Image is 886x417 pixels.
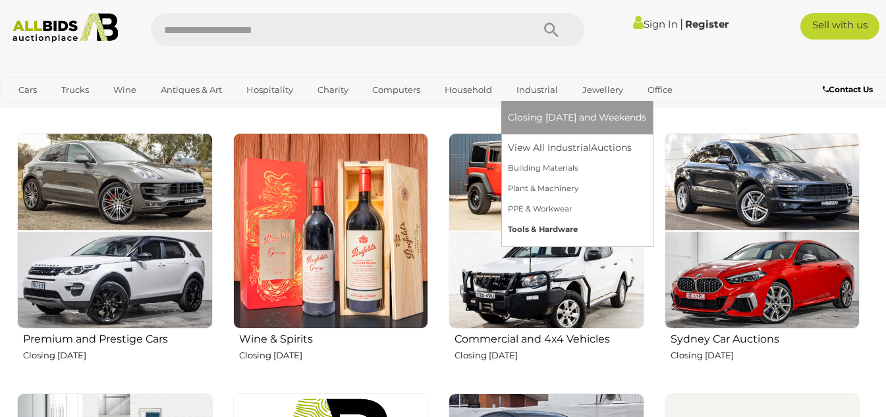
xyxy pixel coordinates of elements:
a: Hospitality [238,79,302,101]
a: Antiques & Art [152,79,231,101]
a: Jewellery [574,79,632,101]
img: Wine & Spirits [233,133,429,329]
button: Search [518,13,584,46]
a: Sign In [633,18,678,30]
a: Office [639,79,681,101]
img: Sydney Car Auctions [665,133,860,329]
a: Premium and Prestige Cars Closing [DATE] [16,132,213,383]
img: Commercial and 4x4 Vehicles [449,133,644,329]
a: Wine & Spirits Closing [DATE] [233,132,429,383]
h2: Premium and Prestige Cars [23,330,213,345]
a: Sell with us [800,13,879,40]
p: Closing [DATE] [23,348,213,363]
a: Sports [10,101,54,123]
p: Closing [DATE] [239,348,429,363]
a: Cars [10,79,45,101]
a: Trucks [53,79,97,101]
h2: Commercial and 4x4 Vehicles [455,330,644,345]
a: Wine [105,79,145,101]
h2: Sydney Car Auctions [671,330,860,345]
a: Register [685,18,729,30]
a: Commercial and 4x4 Vehicles Closing [DATE] [448,132,644,383]
b: Contact Us [823,84,873,94]
a: Charity [309,79,357,101]
img: Allbids.com.au [7,13,125,43]
a: Computers [364,79,429,101]
span: | [680,16,683,31]
a: Household [436,79,501,101]
h2: Wine & Spirits [239,330,429,345]
img: Premium and Prestige Cars [17,133,213,329]
p: Closing [DATE] [455,348,644,363]
a: Industrial [508,79,567,101]
p: Closing [DATE] [671,348,860,363]
a: Sydney Car Auctions Closing [DATE] [664,132,860,383]
a: Contact Us [823,82,876,97]
a: [GEOGRAPHIC_DATA] [61,101,172,123]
